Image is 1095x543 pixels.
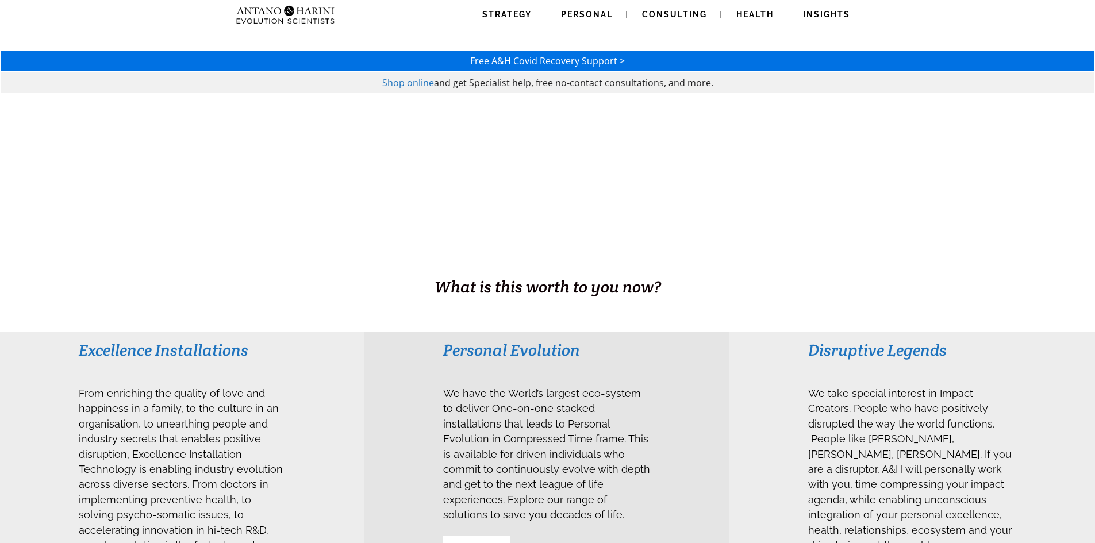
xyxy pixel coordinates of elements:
[79,340,286,360] h3: Excellence Installations
[803,10,850,19] span: Insights
[435,276,661,297] span: What is this worth to you now?
[434,76,713,89] span: and get Specialist help, free no-contact consultations, and more.
[808,340,1016,360] h3: Disruptive Legends
[382,76,434,89] a: Shop online
[482,10,532,19] span: Strategy
[642,10,707,19] span: Consulting
[1,251,1094,275] h1: BUSINESS. HEALTH. Family. Legacy
[561,10,613,19] span: Personal
[736,10,774,19] span: Health
[470,55,625,67] a: Free A&H Covid Recovery Support >
[443,340,651,360] h3: Personal Evolution
[443,387,650,521] span: We have the World’s largest eco-system to deliver One-on-one stacked installations that leads to ...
